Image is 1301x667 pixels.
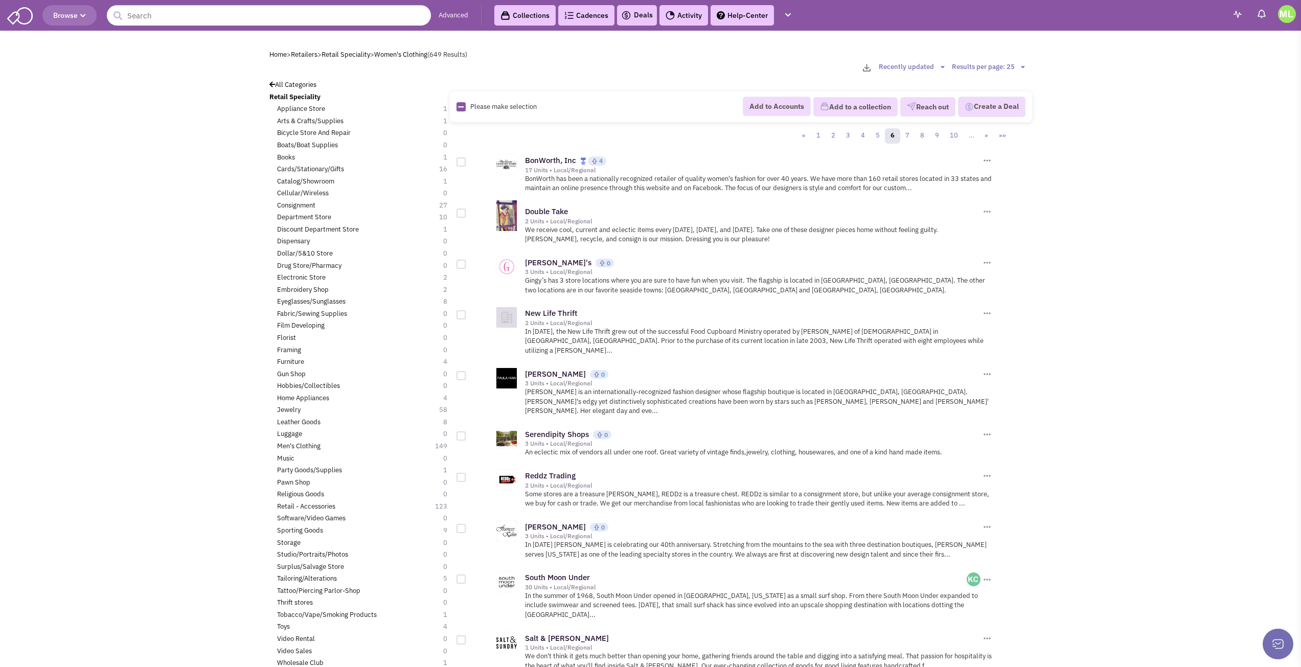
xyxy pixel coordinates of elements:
[900,128,915,144] a: 7
[443,574,458,584] span: 5
[525,591,993,620] p: In the summer of 1968, South Moon Under opened in [GEOGRAPHIC_DATA], [US_STATE] as a small surf s...
[796,128,811,144] a: «
[277,201,315,211] a: Consignment
[277,586,360,596] a: Tattoo/Piercing Parlor-Shop
[743,97,811,116] button: Add to Accounts
[443,622,458,632] span: 4
[525,268,981,276] div: 3 Units • Local/Regional
[443,261,458,271] span: 0
[525,369,586,379] a: [PERSON_NAME]
[277,562,344,572] a: Surplus/Salvage Store
[277,213,331,222] a: Department Store
[604,431,608,439] span: 0
[277,128,351,138] a: Bicycle Store And Repair
[525,174,993,193] p: BonWorth has been a nationally recognized retailer of quality women's fashion for over 40 years. ...
[277,357,304,367] a: Furniture
[277,502,335,512] a: Retail - Accessories
[443,466,458,475] span: 1
[601,523,605,531] span: 0
[443,381,458,391] span: 0
[269,93,321,102] a: Retail Speciality
[525,258,591,267] a: [PERSON_NAME]'s
[443,237,458,246] span: 0
[525,633,609,643] a: Salt & [PERSON_NAME]
[443,141,458,150] span: 0
[439,165,458,174] span: 16
[525,319,981,327] div: 2 Units • Local/Regional
[525,206,568,216] a: Double Take
[826,128,841,144] a: 2
[277,177,334,187] a: Catalog/Showroom
[443,321,458,331] span: 0
[525,532,981,540] div: 3 Units • Local/Regional
[525,572,590,582] a: South Moon Under
[900,97,955,117] button: Reach out
[525,540,993,559] p: In [DATE] [PERSON_NAME] is celebrating our 40th anniversary. Stretching from the mountains to the...
[277,273,326,283] a: Electronic Store
[443,333,458,343] span: 0
[580,157,586,165] img: locallyfamous-largeicon.png
[435,442,458,451] span: 149
[443,429,458,439] span: 0
[443,309,458,319] span: 0
[269,50,287,59] a: Home
[277,574,337,584] a: Tailoring/Alterations
[443,562,458,572] span: 0
[107,5,431,26] input: Search
[607,259,610,267] span: 0
[621,9,631,21] img: icon-deals.svg
[443,346,458,355] span: 0
[599,157,603,165] span: 4
[277,321,325,331] a: Film Developing
[277,610,377,620] a: Tobacco/Vape/Smoking Products
[929,128,945,144] a: 9
[443,104,458,114] span: 1
[820,102,829,111] img: icon-collection-lavender.png
[439,201,458,211] span: 27
[958,97,1025,117] button: Create a Deal
[277,634,315,644] a: Video Rental
[599,260,605,266] img: locallyfamous-upvote.png
[443,249,458,259] span: 0
[470,102,537,111] span: Please make selection
[907,102,916,111] img: VectorPaper_Plane.png
[525,387,993,416] p: [PERSON_NAME] is an internationally-recognized fashion designer whose flagship boutique is locate...
[558,5,614,26] a: Cadences
[443,598,458,608] span: 0
[621,9,653,21] a: Deals
[277,418,321,427] a: Leather Goods
[443,610,458,620] span: 1
[287,50,291,59] span: >
[291,50,317,59] a: Retailers
[525,276,993,295] p: Gingy’s has 3 store locations where you are sure to have fun when you visit. The flagship is loca...
[525,440,981,448] div: 3 Units • Local/Regional
[666,11,675,20] img: Activity.png
[277,117,344,126] a: Arts & Crafts/Supplies
[443,586,458,596] span: 0
[277,478,310,488] a: Pawn Shop
[1278,5,1296,23] a: Michael Leon
[564,12,574,19] img: Cadences_logo.png
[42,5,97,26] button: Browse
[277,514,346,523] a: Software/Video Games
[813,97,898,117] button: Add to a collection
[594,371,600,378] img: locallyfamous-upvote.png
[500,11,510,20] img: icon-collection-lavender-black.svg
[443,177,458,187] span: 1
[525,225,993,244] p: We receive cool, current and eclectic items every [DATE], [DATE], and [DATE]. Take one of these d...
[443,454,458,464] span: 0
[277,153,295,163] a: Books
[443,153,458,163] span: 1
[370,50,374,59] span: >
[443,189,458,198] span: 0
[863,64,871,72] img: download-2-24.png
[277,394,329,403] a: Home Appliances
[443,647,458,656] span: 0
[277,261,341,271] a: Drug Store/Pharmacy
[277,526,323,536] a: Sporting Goods
[443,490,458,499] span: 0
[439,405,458,415] span: 58
[277,490,324,499] a: Religious Goods
[53,11,86,20] span: Browse
[525,308,577,318] a: New Life Thrift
